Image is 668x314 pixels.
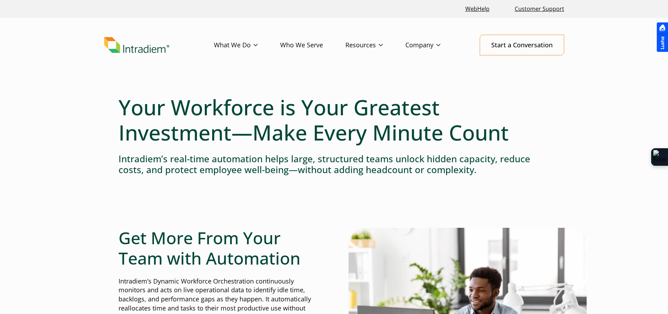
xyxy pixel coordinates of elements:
[119,153,550,175] h4: Intradiem’s real-time automation helps large, structured teams unlock hidden capacity, reduce cos...
[480,35,564,55] a: Start a Conversation
[345,35,405,55] a: Resources
[512,1,567,16] a: Customer Support
[214,35,280,55] a: What We Do
[653,150,666,164] img: Extension Icon
[463,1,492,16] a: Link opens in a new window
[280,35,345,55] a: Who We Serve
[405,35,463,55] a: Company
[104,37,169,53] img: Intradiem
[119,95,550,145] h1: Your Workforce is Your Greatest Investment—Make Every Minute Count
[119,228,320,268] h2: Get More From Your Team with Automation
[104,37,214,53] a: Link to homepage of Intradiem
